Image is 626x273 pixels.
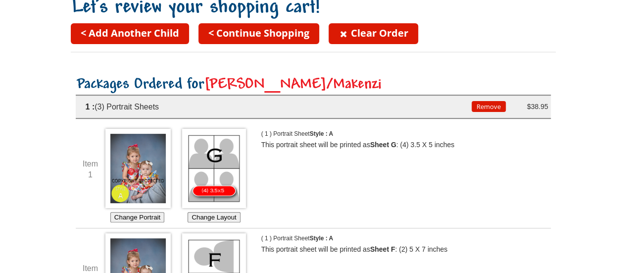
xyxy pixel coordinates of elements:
span: Style : A [310,130,334,137]
button: Change Portrait [110,212,164,222]
p: ( 1 ) Portrait Sheet [261,233,360,244]
a: Clear Order [329,23,418,44]
p: This portrait sheet will be printed as : (2) 5 X 7 inches [261,244,533,255]
a: < Add Another Child [71,23,189,44]
button: Remove [472,101,506,112]
div: (3) Portrait Sheets [76,101,472,113]
button: Change Layout [188,212,240,222]
a: < Continue Shopping [198,23,319,44]
b: Sheet G [370,141,396,149]
div: Item 1 [76,159,105,180]
b: Sheet F [370,245,395,253]
div: Remove [472,101,501,113]
p: ( 1 ) Portrait Sheet [261,129,360,140]
span: Style : A [310,235,334,242]
img: Choose Layout [182,129,245,208]
div: $38.95 [519,101,548,113]
h2: Packages Ordered for [76,76,551,94]
img: Choose Image *1958_0022a*1958 [105,129,171,208]
span: 1 : [86,103,95,111]
div: Choose which Image you'd like to use for this Portrait Sheet [105,129,170,223]
span: [PERSON_NAME]/Makenzi [204,77,382,93]
div: Choose which Layout you would like for this Portrait Sheet [182,129,246,223]
p: This portrait sheet will be printed as : (4) 3.5 X 5 inches [261,140,533,151]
